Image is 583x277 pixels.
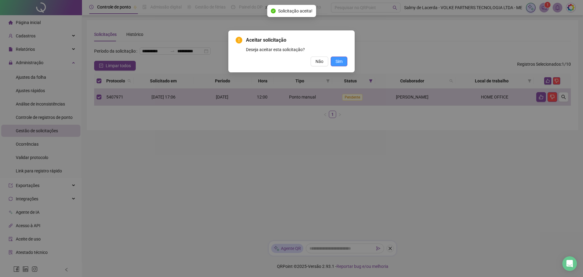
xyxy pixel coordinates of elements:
[278,8,312,14] span: Solicitação aceita!
[336,58,343,65] span: Sim
[236,37,242,43] span: exclamation-circle
[271,9,276,13] span: check-circle
[311,57,328,66] button: Não
[315,58,323,65] span: Não
[562,256,577,271] div: Open Intercom Messenger
[246,36,347,44] span: Aceitar solicitação
[331,57,347,66] button: Sim
[246,46,347,53] div: Deseja aceitar esta solicitação?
